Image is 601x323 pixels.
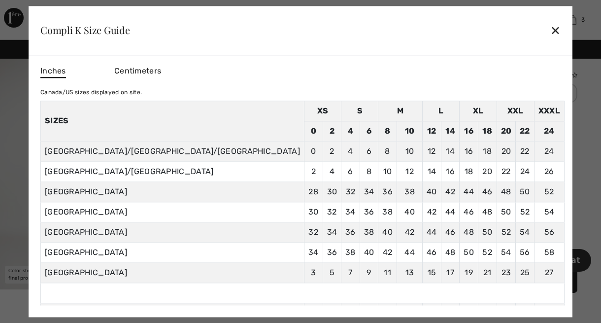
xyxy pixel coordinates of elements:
td: 2 [323,141,341,161]
span: Inches [40,65,66,78]
td: [GEOGRAPHIC_DATA] [40,262,304,283]
td: 52 [516,202,534,222]
td: 10 [397,121,422,141]
td: 34 [341,202,360,222]
td: 22 [497,161,516,181]
td: [GEOGRAPHIC_DATA] [40,202,304,222]
td: 54 [516,222,534,242]
td: 16 [441,161,460,181]
td: BUST [40,303,304,323]
td: 46 [441,222,460,242]
td: 36 [323,242,341,262]
td: 14 [441,121,460,141]
td: 44 [460,181,478,202]
td: 34 [323,222,341,242]
td: 32 [341,181,360,202]
td: 30 [323,181,341,202]
td: 18 [478,121,497,141]
td: 0 [304,141,323,161]
td: 7 [341,262,360,283]
td: [GEOGRAPHIC_DATA] [40,242,304,262]
td: [GEOGRAPHIC_DATA]/[GEOGRAPHIC_DATA]/[GEOGRAPHIC_DATA] [40,141,304,161]
td: 12 [423,141,441,161]
td: 42 [423,202,441,222]
td: XXXL [534,101,564,121]
td: 36 [360,202,378,222]
td: 21 [478,262,497,283]
td: 32 [304,222,323,242]
td: 42 [441,181,460,202]
th: Sizes [40,101,304,141]
td: 32 [323,202,341,222]
td: 48 [497,181,516,202]
td: 17 [441,262,460,283]
span: Chat [22,7,42,16]
td: 20 [497,121,516,141]
td: L [423,101,460,121]
td: [GEOGRAPHIC_DATA] [40,222,304,242]
td: 54 [497,242,516,262]
td: 19 [460,262,478,283]
td: 44 [423,222,441,242]
td: 20 [478,161,497,181]
td: 10 [378,161,397,181]
td: 8 [360,161,378,181]
td: 8 [378,121,397,141]
td: 24 [534,121,564,141]
td: 0 [304,121,323,141]
td: 20 [497,141,516,161]
td: 4 [323,161,341,181]
td: 42 [378,242,397,262]
td: 12 [423,121,441,141]
td: 8 [378,141,397,161]
div: Canada/US sizes displayed on site. [40,88,565,97]
td: 48 [460,222,478,242]
td: 30 [304,202,323,222]
td: 36 [341,222,360,242]
td: XS [304,101,341,121]
td: 56 [516,242,534,262]
div: Compli K Size Guide [40,25,130,35]
td: 50 [516,181,534,202]
td: S [341,101,378,121]
td: 3 [304,262,323,283]
td: 14 [423,161,441,181]
td: XL [460,101,497,121]
td: 16 [460,121,478,141]
td: 2 [304,161,323,181]
td: 44 [397,242,422,262]
td: 6 [360,121,378,141]
td: 38 [378,202,397,222]
td: 14 [441,141,460,161]
td: 50 [497,202,516,222]
td: 52 [478,242,497,262]
td: 13 [397,262,422,283]
td: 50 [478,222,497,242]
td: 15 [423,262,441,283]
td: 25 [516,262,534,283]
td: 34 [360,181,378,202]
td: 22 [516,121,534,141]
span: Centimeters [114,66,161,75]
td: 4 [341,121,360,141]
td: 23 [497,262,516,283]
td: [GEOGRAPHIC_DATA]/[GEOGRAPHIC_DATA] [40,161,304,181]
td: 10 [397,141,422,161]
td: 44 [441,202,460,222]
td: 48 [441,242,460,262]
td: 40 [397,202,422,222]
td: 16 [460,141,478,161]
td: 40 [378,222,397,242]
td: 38 [397,181,422,202]
td: 46 [423,242,441,262]
td: 58 [534,242,564,262]
td: 40 [360,242,378,262]
td: 2 [323,121,341,141]
td: 11 [378,262,397,283]
td: 40 [423,181,441,202]
td: 50 [460,242,478,262]
td: 48 [478,202,497,222]
td: 28 [304,181,323,202]
td: 9 [360,262,378,283]
td: 12 [397,161,422,181]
